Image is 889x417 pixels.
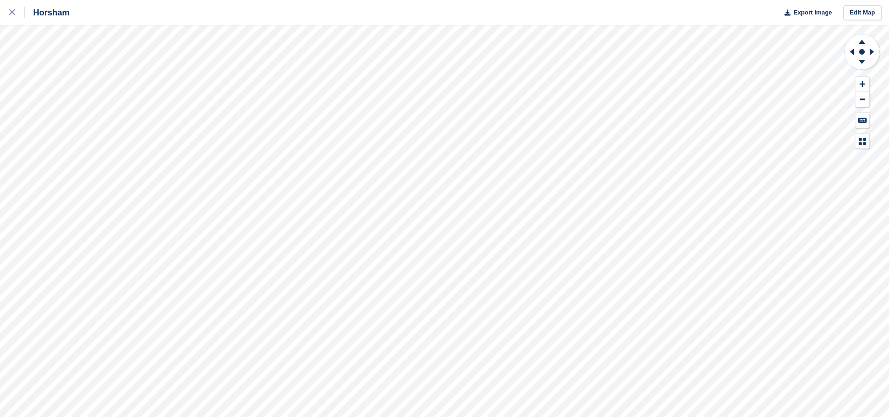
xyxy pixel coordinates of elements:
button: Keyboard Shortcuts [855,113,869,128]
a: Edit Map [843,5,882,21]
button: Map Legend [855,134,869,149]
button: Zoom Out [855,92,869,107]
span: Export Image [793,8,832,17]
div: Horsham [25,7,70,18]
button: Zoom In [855,77,869,92]
button: Export Image [779,5,832,21]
